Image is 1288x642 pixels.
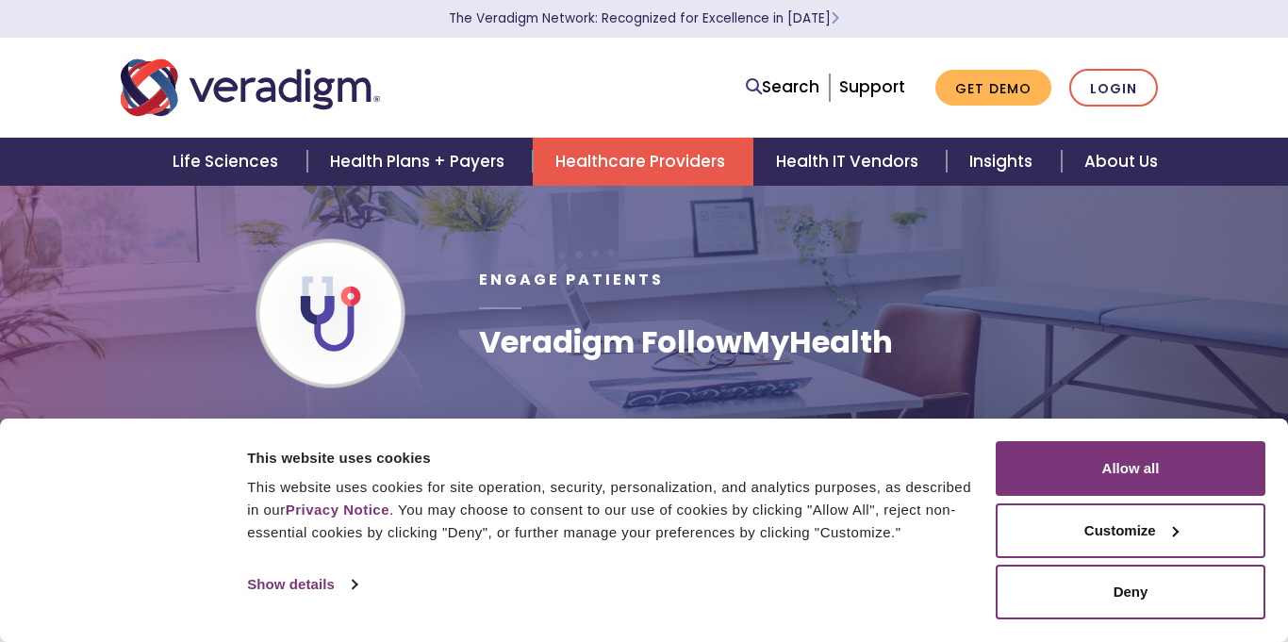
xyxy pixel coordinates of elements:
span: Engage Patients [479,269,664,290]
a: Support [839,75,905,98]
button: Allow all [996,441,1265,496]
div: This website uses cookies [247,447,974,469]
a: Login [1069,69,1158,107]
img: Veradigm logo [121,57,380,119]
a: Health Plans + Payers [307,138,533,186]
button: Customize [996,503,1265,558]
a: Show details [247,570,356,599]
button: Deny [996,565,1265,619]
a: Get Demo [935,70,1051,107]
span: Learn More [831,9,839,27]
a: The Veradigm Network: Recognized for Excellence in [DATE]Learn More [449,9,839,27]
a: Search [746,74,819,100]
a: Health IT Vendors [753,138,947,186]
div: This website uses cookies for site operation, security, personalization, and analytics purposes, ... [247,476,974,544]
a: Insights [947,138,1061,186]
a: Healthcare Providers [533,138,753,186]
a: About Us [1062,138,1181,186]
a: Life Sciences [150,138,306,186]
h1: Veradigm FollowMyHealth [479,324,893,360]
a: Privacy Notice [286,502,389,518]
